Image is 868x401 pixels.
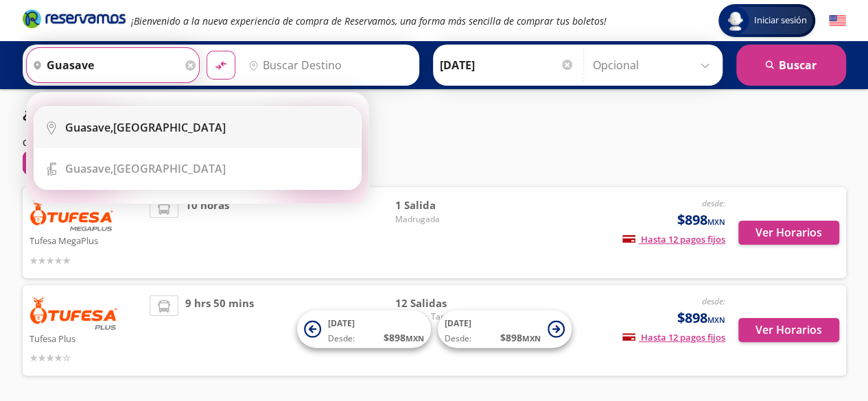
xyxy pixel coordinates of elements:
img: Tufesa Plus [30,295,119,330]
span: Hasta 12 pagos fijos [622,233,725,245]
button: 0Filtros [23,151,86,175]
input: Buscar Origen [27,48,182,82]
input: Buscar Destino [243,48,412,82]
div: [GEOGRAPHIC_DATA] [65,120,226,135]
img: Tufesa MegaPlus [30,197,115,232]
i: Brand Logo [23,8,126,29]
span: Madrugada [395,213,491,226]
button: [DATE]Desde:$898MXN [438,311,572,348]
a: Brand Logo [23,8,126,33]
small: MXN [707,315,725,325]
span: $898 [677,308,725,328]
span: $ 898 [384,330,424,345]
span: Desde: [445,332,471,345]
p: ¿Con qué línea quieres salir? [23,103,217,123]
span: Iniciar sesión [749,14,812,27]
span: $898 [677,210,725,230]
button: Ver Horarios [738,318,839,342]
div: [GEOGRAPHIC_DATA] [65,161,226,176]
b: Guasave, [65,120,113,135]
span: 1 Salida [395,197,491,213]
input: Opcional [593,48,716,82]
span: [DATE] [445,317,471,329]
p: Tufesa MegaPlus [30,232,143,248]
span: Desde: [328,332,355,345]
small: MXN [406,333,424,343]
span: 12 Salidas [395,295,491,311]
em: ¡Bienvenido a la nueva experiencia de compra de Reservamos, una forma más sencilla de comprar tus... [131,14,607,27]
small: MXN [522,333,541,343]
button: Buscar [736,45,846,86]
span: [DATE] [328,317,355,329]
span: 10 horas [185,197,229,268]
p: Tufesa Plus [30,330,143,346]
button: Ver Horarios [738,221,839,245]
small: MXN [707,217,725,227]
span: 9 hrs 50 mins [185,295,254,366]
button: English [829,12,846,29]
span: $ 898 [500,330,541,345]
b: Guasave, [65,161,113,176]
p: Ordenar por [23,137,71,149]
span: Hasta 12 pagos fijos [622,331,725,343]
em: desde: [702,295,725,307]
button: [DATE]Desde:$898MXN [297,311,431,348]
input: Elegir Fecha [440,48,574,82]
em: desde: [702,197,725,209]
